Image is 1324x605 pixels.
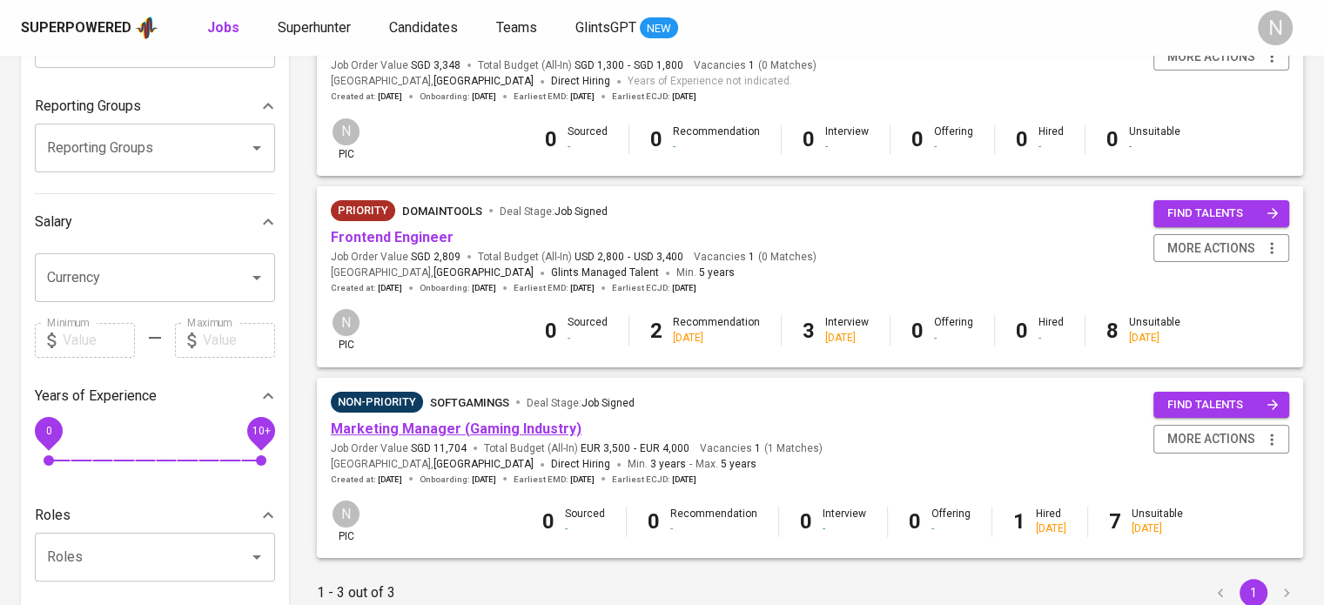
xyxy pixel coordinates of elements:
span: Vacancies ( 1 Matches ) [700,441,823,456]
span: [GEOGRAPHIC_DATA] [433,456,534,474]
span: more actions [1167,428,1255,450]
button: more actions [1153,425,1289,454]
div: Hired [1036,507,1066,536]
div: - [1129,139,1180,154]
div: - [1038,331,1064,346]
span: [DATE] [672,282,696,294]
span: Non-Priority [331,393,423,411]
b: 0 [650,127,662,151]
span: [DATE] [378,474,402,486]
b: 0 [545,127,557,151]
div: N [1258,10,1293,45]
span: 1 [752,441,761,456]
span: more actions [1167,238,1255,259]
span: Earliest EMD : [514,474,595,486]
span: Total Budget (All-In) [478,250,683,265]
div: Offering [934,124,973,154]
span: [GEOGRAPHIC_DATA] [433,73,534,91]
span: Min. [676,266,735,279]
div: Sourced [565,507,605,536]
span: [GEOGRAPHIC_DATA] [433,265,534,282]
span: [DATE] [472,474,496,486]
div: Years of Experience [35,379,275,413]
div: pic [331,499,361,544]
span: find talents [1167,395,1279,415]
span: Vacancies ( 0 Matches ) [694,58,817,73]
span: Direct Hiring [551,458,610,470]
span: [DATE] [672,474,696,486]
a: Teams [496,17,541,39]
a: Superhunter [278,17,354,39]
div: - [934,139,973,154]
span: Earliest ECJD : [612,282,696,294]
div: Superpowered [21,18,131,38]
button: more actions [1153,234,1289,263]
span: Min. [628,458,686,470]
div: pic [331,307,361,353]
b: 1 [1013,509,1025,534]
span: Onboarding : [420,282,496,294]
span: Deal Stage : [500,205,608,218]
span: Teams [496,19,537,36]
a: Superpoweredapp logo [21,15,158,41]
div: [DATE] [673,331,760,346]
span: SGD 3,348 [411,58,460,73]
div: Hired [1038,315,1064,345]
span: 3 years [650,458,686,470]
span: Priority [331,202,395,219]
a: Candidates [389,17,461,39]
div: - [673,139,760,154]
span: Job Signed [554,205,608,218]
button: find talents [1153,392,1289,419]
span: USD 2,800 [575,250,624,265]
div: Recommendation [673,315,760,345]
span: - [628,58,630,73]
p: Years of Experience [35,386,157,407]
span: 1 [746,250,755,265]
input: Value [63,323,135,358]
span: Max. [696,458,756,470]
span: [DATE] [378,282,402,294]
div: - [565,521,605,536]
b: 2 [650,319,662,343]
div: Salary [35,205,275,239]
span: [DATE] [570,282,595,294]
span: Direct Hiring [551,75,610,87]
b: Jobs [207,19,239,36]
span: - [628,250,630,265]
div: [DATE] [1036,521,1066,536]
div: Roles [35,498,275,533]
span: Earliest EMD : [514,91,595,103]
span: more actions [1167,46,1255,68]
span: Created at : [331,91,402,103]
b: 0 [911,319,924,343]
span: SGD 11,704 [411,441,467,456]
span: [DATE] [378,91,402,103]
span: Job Order Value [331,441,467,456]
span: Total Budget (All-In) [484,441,689,456]
span: USD 3,400 [634,250,683,265]
span: Created at : [331,282,402,294]
a: GlintsGPT NEW [575,17,678,39]
p: Salary [35,212,72,232]
div: - [934,331,973,346]
div: Unsuitable [1132,507,1183,536]
span: find talents [1167,204,1279,224]
span: [GEOGRAPHIC_DATA] , [331,73,534,91]
div: - [670,521,757,536]
span: [DATE] [472,91,496,103]
b: 0 [803,127,815,151]
span: - [689,456,692,474]
b: 7 [1109,509,1121,534]
span: Job Order Value [331,58,460,73]
span: 10+ [252,424,270,436]
div: N [331,117,361,147]
span: - [634,441,636,456]
div: [DATE] [825,331,869,346]
div: - [568,139,608,154]
span: 1 [746,58,755,73]
span: NEW [640,20,678,37]
span: Job Signed [581,397,635,409]
a: Frontend Engineer [331,229,454,245]
span: Created at : [331,474,402,486]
